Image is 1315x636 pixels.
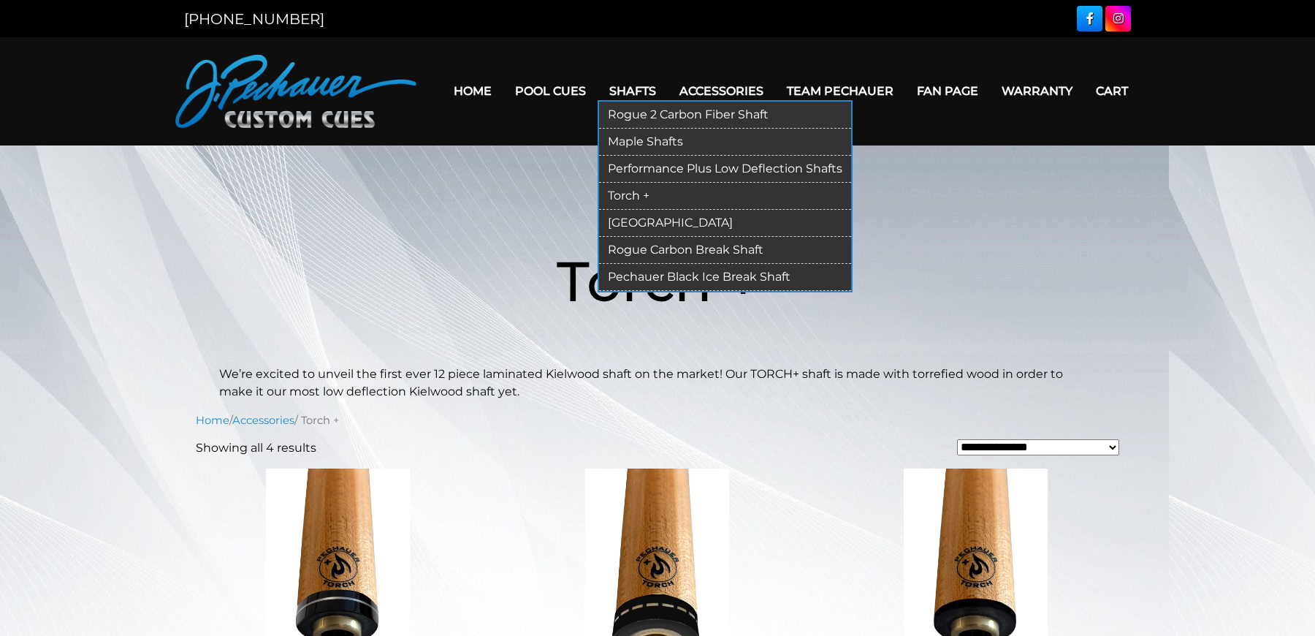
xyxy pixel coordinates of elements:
a: Rogue 2 Carbon Fiber Shaft [599,102,851,129]
a: Maple Shafts [599,129,851,156]
nav: Breadcrumb [196,412,1119,428]
a: Accessories [668,72,775,110]
select: Shop order [957,439,1120,455]
p: We’re excited to unveil the first ever 12 piece laminated Kielwood shaft on the market! Our TORCH... [219,366,1096,401]
a: Fan Page [905,72,990,110]
a: Team Pechauer [775,72,905,110]
a: Torch + [599,183,851,210]
a: Shafts [598,72,668,110]
a: Accessories [232,414,294,427]
span: Torch + [557,247,759,315]
a: Warranty [990,72,1084,110]
img: Pechauer Custom Cues [175,55,416,128]
a: Pool Cues [503,72,598,110]
a: [PHONE_NUMBER] [184,10,324,28]
a: Cart [1084,72,1140,110]
a: Pechauer Black Ice Break Shaft [599,264,851,291]
a: Rogue Carbon Break Shaft [599,237,851,264]
p: Showing all 4 results [196,439,316,457]
a: [GEOGRAPHIC_DATA] [599,210,851,237]
a: Performance Plus Low Deflection Shafts [599,156,851,183]
a: Home [196,414,229,427]
a: Home [442,72,503,110]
